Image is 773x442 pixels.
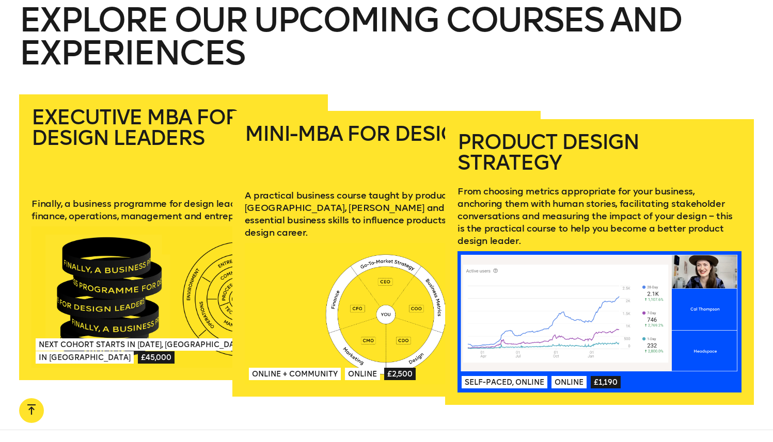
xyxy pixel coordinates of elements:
h2: Product Design Strategy [458,132,741,173]
p: Finally, a business programme for design leaders. Learn about finance, operations, management and... [31,198,315,222]
span: £45,000 [138,351,175,364]
span: Next Cohort Starts in [DATE], [GEOGRAPHIC_DATA] & [US_STATE] [36,338,301,351]
p: A practical business course taught by product leaders at [GEOGRAPHIC_DATA], [PERSON_NAME] and mor... [245,189,528,239]
span: £1,190 [591,376,621,388]
h2: Executive MBA for Design Leaders [31,107,315,185]
span: £2,500 [384,368,416,380]
span: Online [345,368,380,380]
h2: Explore our upcoming courses and experiences [19,4,753,94]
h2: Mini-MBA for Designers [245,123,528,177]
a: Mini-MBA for DesignersA practical business course taught by product leaders at [GEOGRAPHIC_DATA],... [232,111,541,397]
span: In [GEOGRAPHIC_DATA] [36,351,134,364]
a: Executive MBA for Design LeadersFinally, a business programme for design leaders. Learn about fin... [19,94,327,381]
p: From choosing metrics appropriate for your business, anchoring them with human stories, facilitat... [458,185,741,247]
span: Self-paced, Online [462,376,547,388]
a: Product Design StrategyFrom choosing metrics appropriate for your business, anchoring them with h... [445,119,753,405]
span: Online + Community [249,368,341,380]
span: Online [551,376,587,388]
